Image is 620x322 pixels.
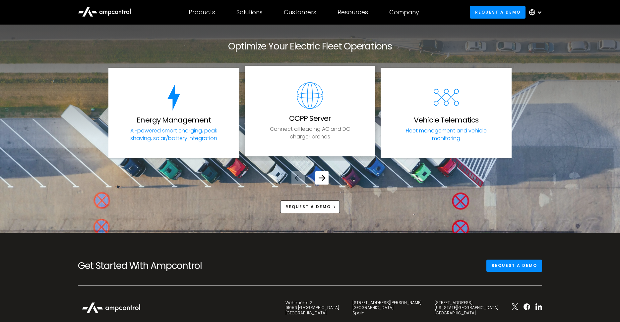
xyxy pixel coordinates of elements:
img: Ampcontrol Logo [78,299,144,317]
img: software for EV fleets [297,82,323,109]
div: [STREET_ADDRESS] [US_STATE][GEOGRAPHIC_DATA] [GEOGRAPHIC_DATA] [435,300,498,316]
div: 1 / 5 [108,68,239,158]
div: [STREET_ADDRESS][PERSON_NAME] [GEOGRAPHIC_DATA] Spain [352,300,421,316]
div: Customers [284,9,316,16]
img: energy for ev charging [160,84,187,111]
div: Request a demo [285,204,331,210]
a: Request a demo [280,201,340,213]
p: Connect all leading AC and DC charger brands [259,125,361,140]
a: Request a demo [486,260,542,272]
div: Wöhrmühle 2 91056 [GEOGRAPHIC_DATA] [GEOGRAPHIC_DATA] [285,300,339,316]
h2: Optimize Your Electric Fleet Operations [108,41,512,52]
div: Company [389,9,419,16]
h3: Energy Management [137,116,211,124]
div: Products [189,9,215,16]
a: energy for ev chargingEnergy ManagementAI-powered smart charging, peak shaving, solar/battery int... [108,68,239,158]
h3: Vehicle Telematics [414,116,478,124]
a: Request a demo [470,6,526,18]
div: Solutions [236,9,263,16]
div: Resources [338,9,368,16]
h2: Get Started With Ampcontrol [78,260,224,272]
a: software for EV fleetsOCPP ServerConnect all leading AC and DC charger brands [245,66,376,156]
div: 2 / 5 [245,68,376,158]
div: Next slide [315,171,329,185]
div: Previous slide [291,171,305,185]
p: AI-powered smart charging, peak shaving, solar/battery integration [123,127,225,142]
p: Fleet management and vehicle monitoring [395,127,497,142]
a: Vehicle TelematicsFleet management and vehicle monitoring [381,68,512,158]
div: 3 / 5 [381,68,512,158]
h3: OCPP Server [289,114,331,123]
